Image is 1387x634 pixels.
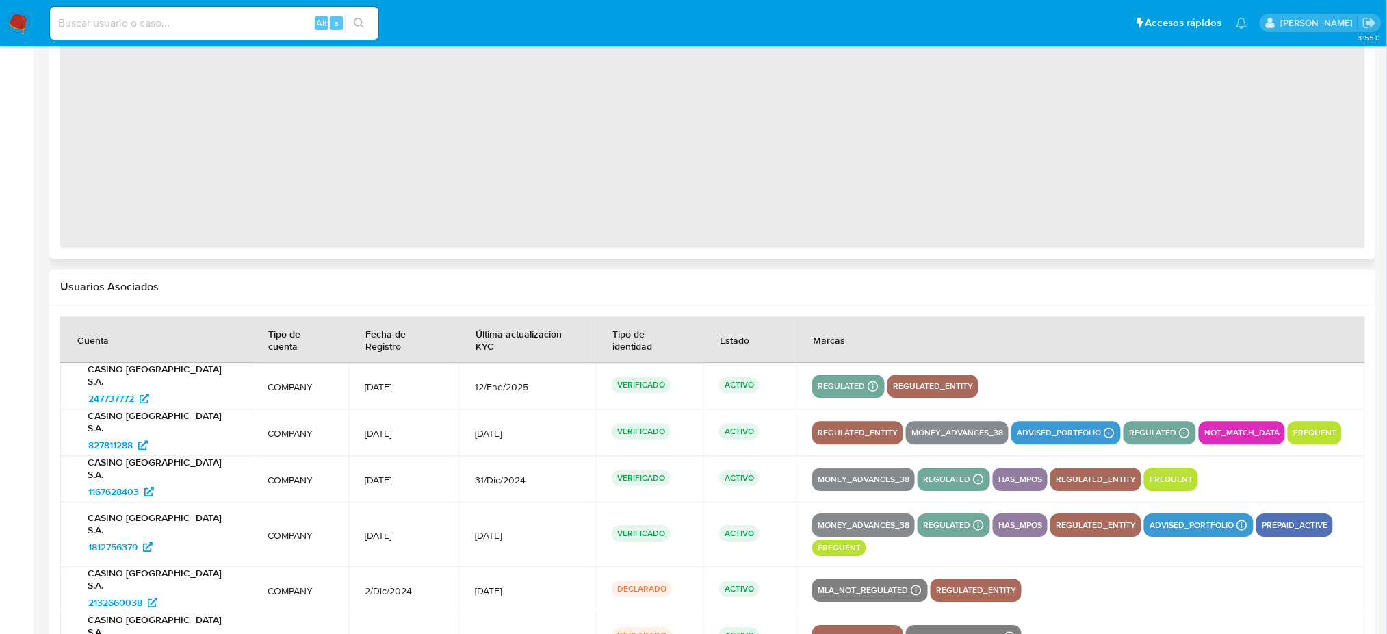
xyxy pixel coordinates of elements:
span: Accesos rápidos [1145,16,1222,30]
span: 3.155.0 [1358,32,1380,43]
span: Alt [316,16,327,29]
p: manuel.flocco@mercadolibre.com [1280,16,1358,29]
button: search-icon [345,14,373,33]
h2: Usuarios Asociados [60,280,1365,294]
input: Buscar usuario o caso... [50,14,378,32]
a: Salir [1362,16,1377,30]
a: Notificaciones [1236,17,1247,29]
span: s [335,16,339,29]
